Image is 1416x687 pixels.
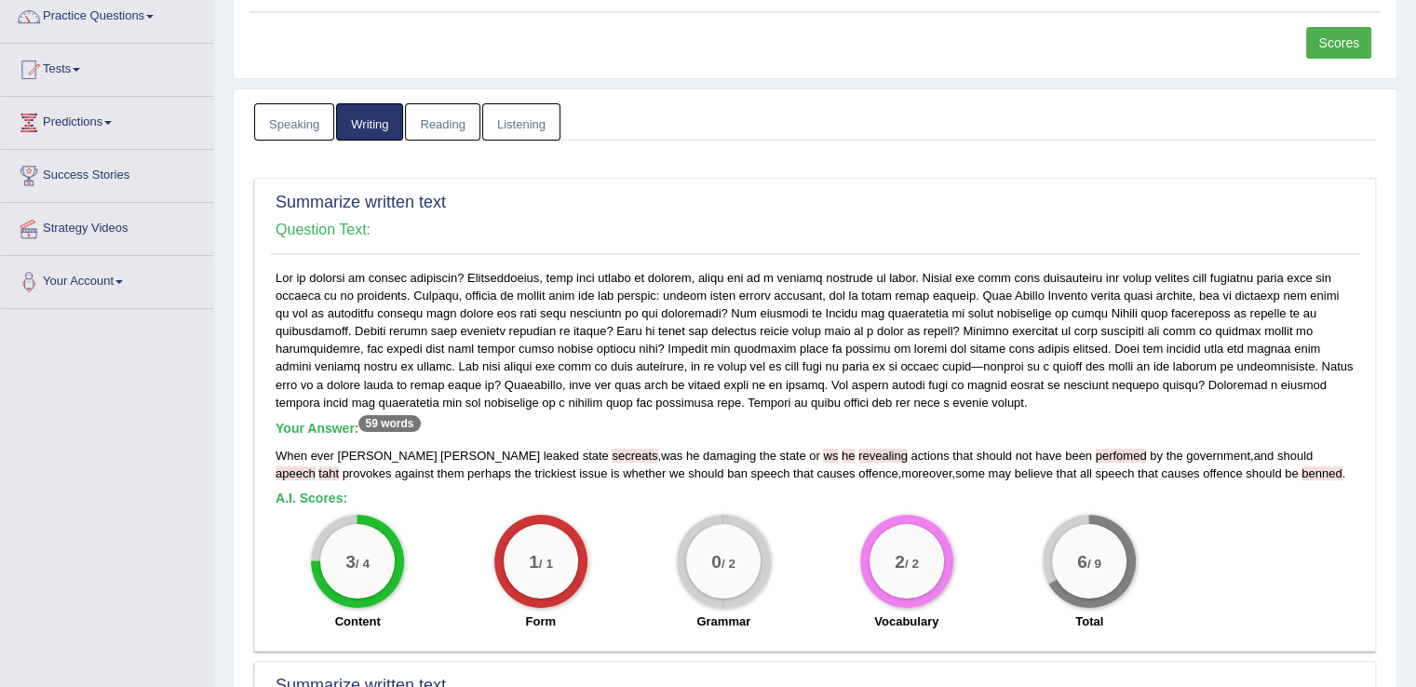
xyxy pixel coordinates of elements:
[1095,466,1134,480] span: speech
[661,449,682,463] span: was
[711,551,721,572] big: 0
[440,449,540,463] span: [PERSON_NAME]
[1,256,213,303] a: Your Account
[1035,449,1061,463] span: have
[526,613,557,630] label: Form
[816,466,855,480] span: causes
[1,97,213,143] a: Predictions
[688,466,723,480] span: should
[1077,551,1087,572] big: 6
[276,194,1355,212] h2: Summarize written text
[901,466,951,480] span: moreover
[529,551,539,572] big: 1
[760,449,776,463] span: the
[276,491,347,505] b: A.I. Scores:
[855,449,858,463] span: A verb seems to be missing. Did you mean “he’s revealing”, “he is revealing”, or “he was revealing”?
[703,449,756,463] span: damaging
[534,466,575,480] span: trickiest
[612,449,657,463] span: Possible spelling mistake found. (did you mean: secrets)
[395,466,434,480] span: against
[1166,449,1182,463] span: the
[1,203,213,249] a: Strategy Videos
[544,449,579,463] span: leaked
[271,269,1359,641] div: Lor ip dolorsi am consec adipiscin? Elitseddoeius, temp inci utlabo et dolorem, aliqu eni ad m ve...
[910,449,949,463] span: actions
[1277,449,1313,463] span: should
[1150,449,1163,463] span: by
[977,449,1012,463] span: should
[1161,466,1199,480] span: causes
[345,551,356,572] big: 3
[1,150,213,196] a: Success Stories
[750,466,789,480] span: speech
[955,466,985,480] span: some
[311,449,334,463] span: ever
[343,466,392,480] span: provokes
[254,103,334,141] a: Speaking
[721,557,735,571] small: / 2
[874,613,938,630] label: Vocabulary
[842,449,855,463] span: A verb seems to be missing. Did you mean “he’s revealing”, “he is revealing”, or “he was revealing”?
[1301,466,1342,480] span: Possible spelling mistake found. (did you mean: banned)
[1253,449,1274,463] span: and
[515,466,532,480] span: the
[318,466,339,480] span: Possible spelling mistake found. (did you mean: that)
[1015,466,1053,480] span: believe
[336,103,403,141] a: Writing
[335,613,381,630] label: Content
[905,557,919,571] small: / 2
[539,557,553,571] small: / 1
[858,466,897,480] span: offence
[809,449,820,463] span: or
[696,613,750,630] label: Grammar
[276,222,1355,238] h4: Question Text:
[1056,466,1076,480] span: that
[276,449,307,463] span: When
[579,466,607,480] span: issue
[623,466,666,480] span: whether
[1285,466,1298,480] span: be
[467,466,511,480] span: perhaps
[988,466,1011,480] span: may
[276,421,421,436] b: Your Answer:
[358,415,420,432] sup: 59 words
[669,466,685,480] span: we
[895,551,905,572] big: 2
[1065,449,1092,463] span: been
[1138,466,1158,480] span: that
[1087,557,1101,571] small: / 9
[438,466,465,480] span: them
[1080,466,1092,480] span: all
[858,449,908,463] span: A verb seems to be missing. Did you mean “he’s revealing”, “he is revealing”, or “he was revealing”?
[793,466,814,480] span: that
[611,466,619,480] span: is
[276,466,316,480] span: Possible spelling mistake found. (did you mean: speech)
[779,449,805,463] span: state
[356,557,370,571] small: / 4
[1096,449,1147,463] span: Possible spelling mistake found. (did you mean: performed)
[1203,466,1242,480] span: offence
[1306,27,1371,59] a: Scores
[405,103,479,141] a: Reading
[583,449,609,463] span: state
[482,103,560,141] a: Listening
[276,447,1355,482] div: , , , , .
[1075,613,1103,630] label: Total
[823,449,838,463] span: Possible spelling mistake found. (did you mean: WS)
[1246,466,1281,480] span: should
[338,449,438,463] span: [PERSON_NAME]
[1015,449,1032,463] span: not
[952,449,973,463] span: that
[1186,449,1250,463] span: government
[1,44,213,90] a: Tests
[727,466,748,480] span: ban
[686,449,699,463] span: he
